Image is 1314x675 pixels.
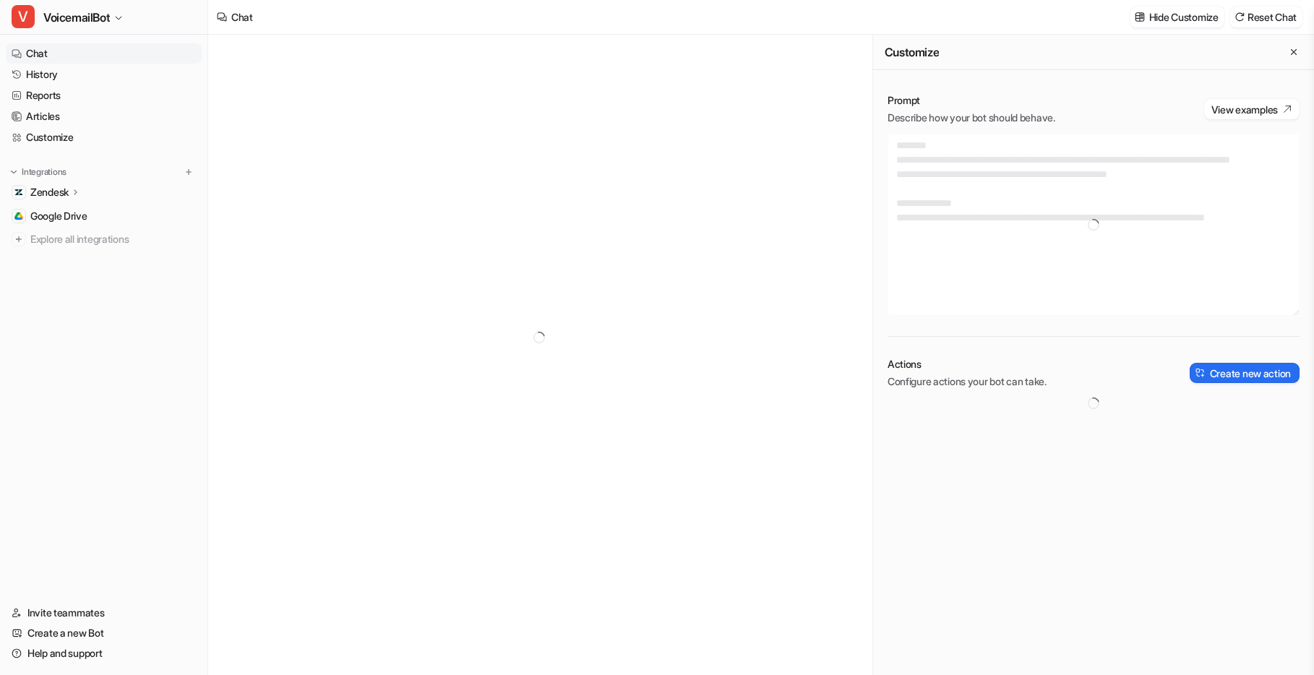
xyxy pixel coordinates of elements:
[43,7,110,27] span: VoicemailBot
[12,5,35,28] span: V
[888,374,1047,389] p: Configure actions your bot can take.
[888,93,1055,108] p: Prompt
[888,111,1055,125] p: Describe how your bot should behave.
[885,45,939,59] h2: Customize
[6,106,202,126] a: Articles
[6,85,202,106] a: Reports
[6,43,202,64] a: Chat
[30,228,196,251] span: Explore all integrations
[1285,43,1302,61] button: Close flyout
[6,165,71,179] button: Integrations
[184,167,194,177] img: menu_add.svg
[30,209,87,223] span: Google Drive
[1195,368,1206,378] img: create-action-icon.svg
[14,212,23,220] img: Google Drive
[1190,363,1300,383] button: Create new action
[1204,99,1300,119] button: View examples
[30,185,69,199] p: Zendesk
[6,229,202,249] a: Explore all integrations
[6,206,202,226] a: Google DriveGoogle Drive
[1149,9,1219,25] p: Hide Customize
[12,232,26,246] img: explore all integrations
[6,64,202,85] a: History
[9,167,19,177] img: expand menu
[888,357,1047,371] p: Actions
[14,188,23,197] img: Zendesk
[6,603,202,623] a: Invite teammates
[6,623,202,643] a: Create a new Bot
[231,9,253,25] div: Chat
[6,127,202,147] a: Customize
[1230,7,1302,27] button: Reset Chat
[6,643,202,663] a: Help and support
[22,166,66,178] p: Integrations
[1135,12,1145,22] img: customize
[1234,12,1245,22] img: reset
[1130,7,1224,27] button: Hide Customize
